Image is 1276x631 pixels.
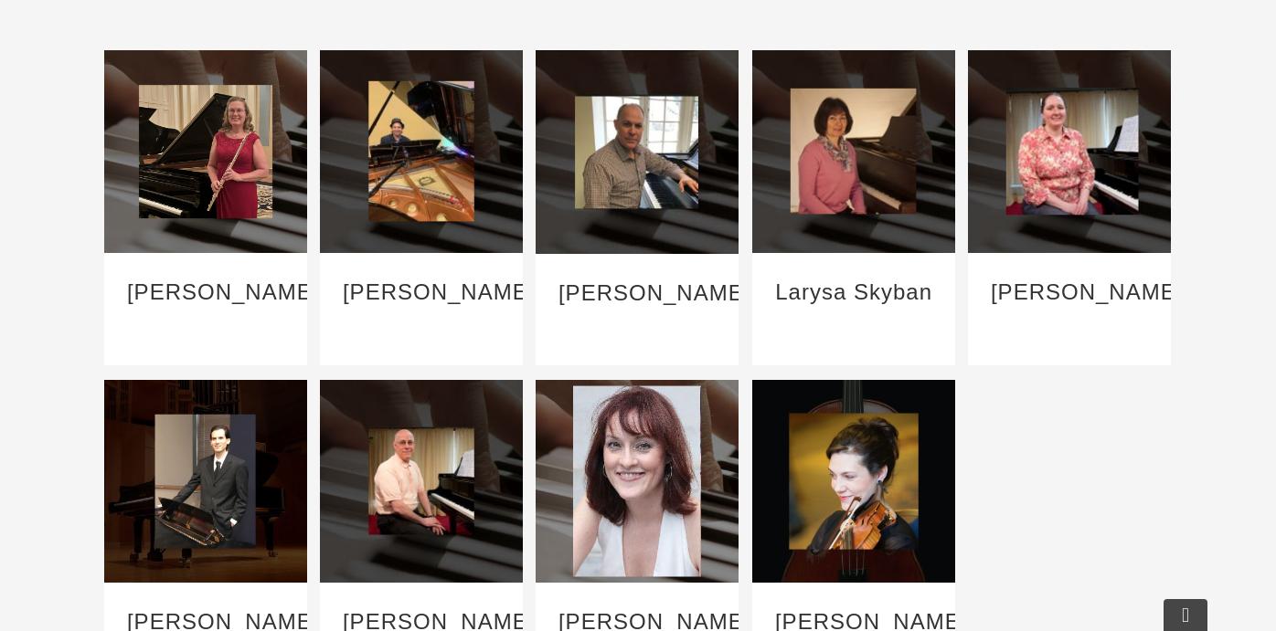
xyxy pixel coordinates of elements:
a: [PERSON_NAME] [558,280,750,305]
a: Larysa Skyban [775,279,932,304]
a: [PERSON_NAME] [127,279,319,304]
a: [PERSON_NAME] [343,279,535,304]
a: [PERSON_NAME] [991,279,1183,304]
